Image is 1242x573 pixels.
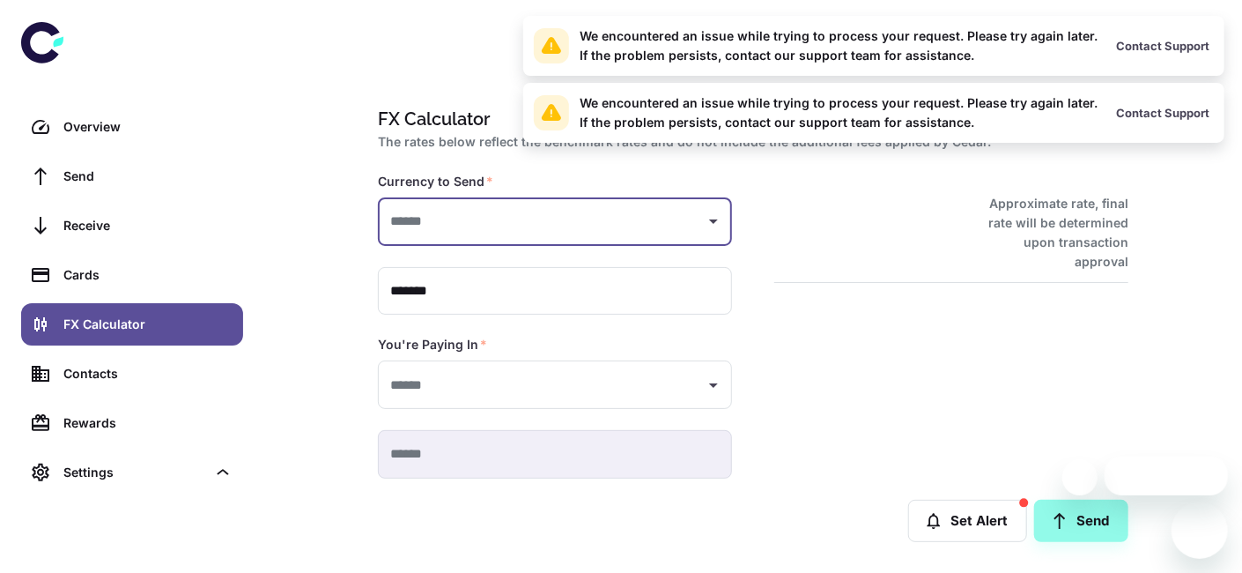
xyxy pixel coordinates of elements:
[21,155,243,197] a: Send
[701,209,726,234] button: Open
[1172,502,1228,559] iframe: Button to launch messaging window
[21,106,243,148] a: Overview
[21,205,243,247] a: Receive
[21,303,243,346] a: FX Calculator
[63,413,233,433] div: Rewards
[63,216,233,235] div: Receive
[1112,33,1214,59] button: Contact Support
[63,315,233,334] div: FX Calculator
[1112,100,1214,126] button: Contact Support
[969,194,1128,272] h6: Approximate rate, final rate will be determined upon transaction approval
[1062,460,1098,495] iframe: Close message
[378,336,487,353] label: You're Paying In
[580,26,1098,65] div: We encountered an issue while trying to process your request. Please try again later. If the prob...
[580,93,1098,132] div: We encountered an issue while trying to process your request. Please try again later. If the prob...
[63,265,233,285] div: Cards
[63,167,233,186] div: Send
[21,353,243,395] a: Contacts
[21,451,243,494] div: Settings
[21,402,243,444] a: Rewards
[1034,500,1128,542] a: Send
[378,106,1121,132] h1: FX Calculator
[63,364,233,383] div: Contacts
[1105,457,1228,495] iframe: Message from company
[63,463,206,482] div: Settings
[908,500,1027,542] button: Set Alert
[21,254,243,296] a: Cards
[701,373,726,398] button: Open
[63,117,233,137] div: Overview
[378,173,493,190] label: Currency to Send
